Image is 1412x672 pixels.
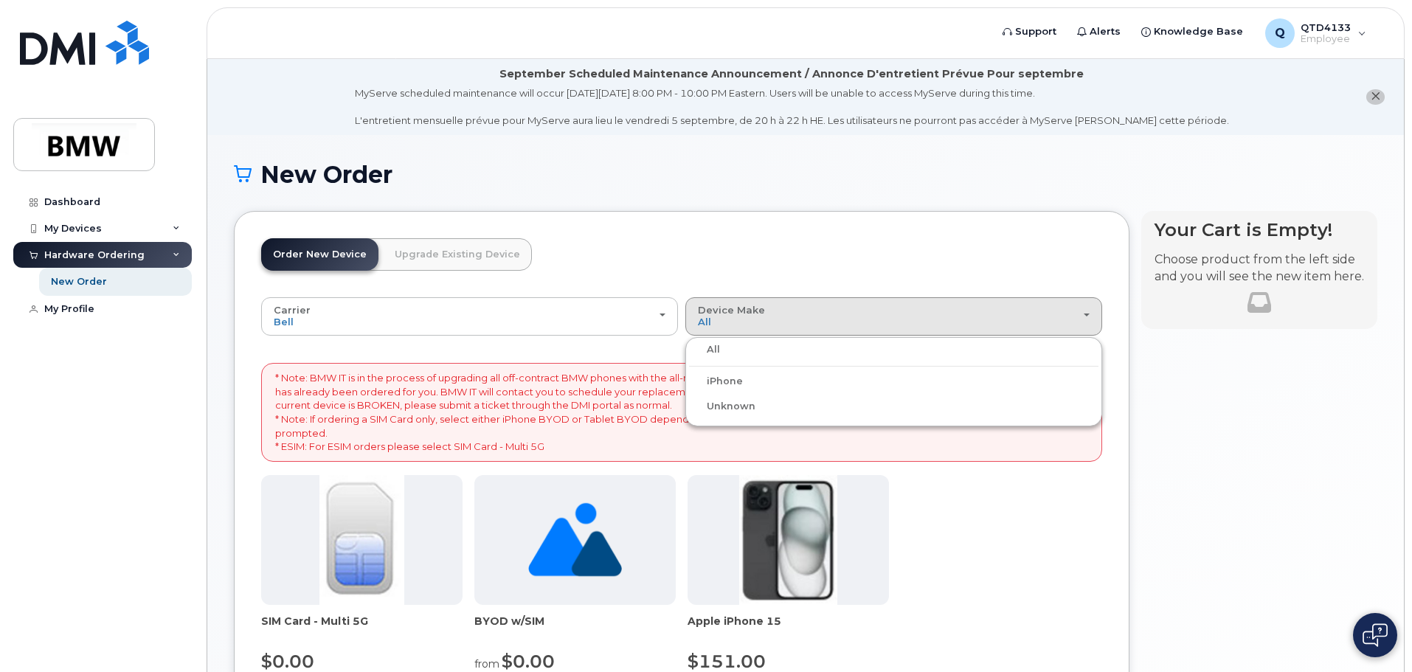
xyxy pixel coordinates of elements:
[274,304,311,316] span: Carrier
[685,297,1102,336] button: Device Make All
[319,475,404,605] img: 00D627D4-43E9-49B7-A367-2C99342E128C.jpg
[261,614,463,643] div: SIM Card - Multi 5G
[261,651,314,672] span: $0.00
[261,238,378,271] a: Order New Device
[689,373,743,390] label: iPhone
[688,651,766,672] span: $151.00
[1155,220,1364,240] h4: Your Cart is Empty!
[474,657,499,671] small: from
[1155,252,1364,285] p: Choose product from the left side and you will see the new item here.
[275,371,1088,453] p: * Note: BMW IT is in the process of upgrading all off-contract BMW phones with the all-new iPhone...
[499,66,1084,82] div: September Scheduled Maintenance Announcement / Annonce D'entretient Prévue Pour septembre
[261,297,678,336] button: Carrier Bell
[689,398,755,415] label: Unknown
[689,341,720,358] label: All
[234,162,1377,187] h1: New Order
[474,614,676,643] div: BYOD w/SIM
[1363,623,1388,647] img: Open chat
[274,316,294,328] span: Bell
[739,475,837,605] img: iphone15.jpg
[688,614,889,643] div: Apple iPhone 15
[698,304,765,316] span: Device Make
[502,651,555,672] span: $0.00
[355,86,1229,128] div: MyServe scheduled maintenance will occur [DATE][DATE] 8:00 PM - 10:00 PM Eastern. Users will be u...
[383,238,532,271] a: Upgrade Existing Device
[1366,89,1385,105] button: close notification
[698,316,711,328] span: All
[528,475,622,605] img: no_image_found-2caef05468ed5679b831cfe6fc140e25e0c280774317ffc20a367ab7fd17291e.png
